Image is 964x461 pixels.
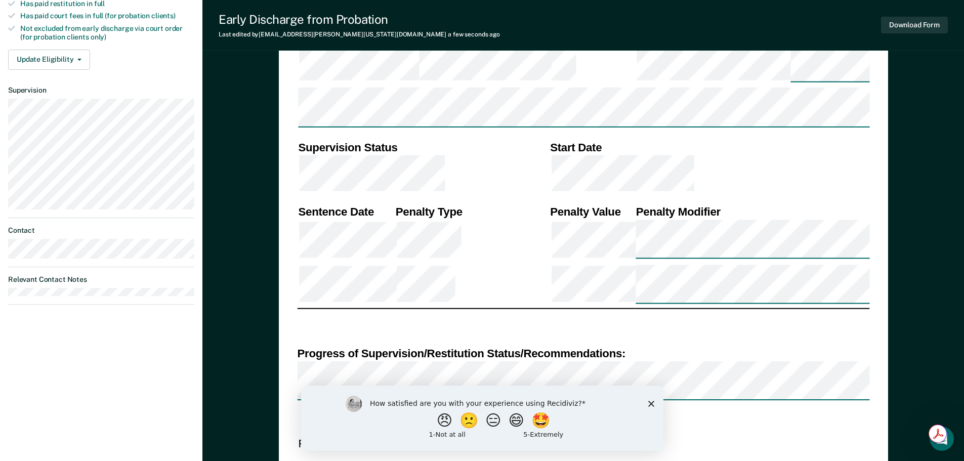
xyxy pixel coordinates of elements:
button: Download Form [881,17,948,33]
button: Update Eligibility [8,50,90,70]
span: clients) [151,12,176,20]
th: Penalty Modifier [635,204,869,219]
div: Early Discharge from Probation [219,12,500,27]
th: Penalty Value [549,204,635,219]
div: Last edited by [EMAIL_ADDRESS][PERSON_NAME][US_STATE][DOMAIN_NAME] [219,31,500,38]
iframe: Survey by Kim from Recidiviz [301,386,663,451]
dt: Relevant Contact Notes [8,275,194,284]
dt: Contact [8,226,194,235]
th: Penalty Type [394,204,549,219]
div: Not excluded from early discharge via court order (for probation clients [20,24,194,41]
span: only) [91,33,106,41]
th: Sentence Date [297,204,394,219]
div: Progress of Supervision/Restitution Status/Recommendations: [297,347,869,361]
div: Has paid court fees in full (for probation [20,12,194,20]
td: Respectfully submitted, [297,435,667,451]
dt: Supervision [8,86,194,95]
th: Supervision Status [297,140,549,154]
span: a few seconds ago [448,31,500,38]
th: Start Date [549,140,869,154]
